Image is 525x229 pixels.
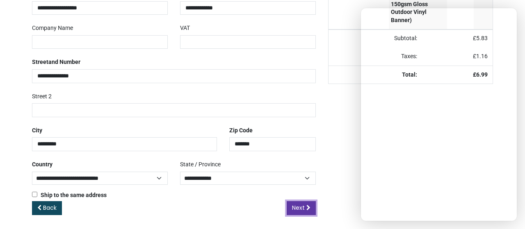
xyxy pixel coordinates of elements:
[180,21,190,35] label: VAT
[361,8,517,221] iframe: Brevo live chat
[43,204,57,212] span: Back
[329,48,422,66] td: Taxes:
[180,158,221,172] label: State / Province
[32,124,42,138] label: City
[329,29,422,48] td: Subtotal:
[287,201,316,215] a: Next
[48,59,80,65] span: and Number
[32,21,73,35] label: Company Name
[292,204,305,212] span: Next
[32,158,52,172] label: Country
[32,90,52,104] label: Street 2
[32,191,107,200] label: Ship to the same address
[32,201,62,215] a: Back
[229,124,253,138] label: Zip Code
[32,55,80,69] label: Street
[32,192,37,197] input: Ship to the same address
